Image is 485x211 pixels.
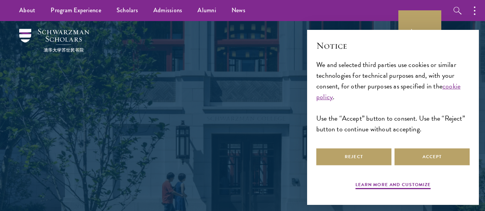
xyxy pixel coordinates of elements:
img: Schwarzman Scholars [19,29,89,52]
a: cookie policy [316,81,460,102]
a: Apply [398,10,441,53]
button: Learn more and customize [355,181,431,190]
h2: Notice [316,39,470,52]
button: Accept [395,148,470,165]
button: Reject [316,148,391,165]
div: We and selected third parties use cookies or similar technologies for technical purposes and, wit... [316,59,470,135]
